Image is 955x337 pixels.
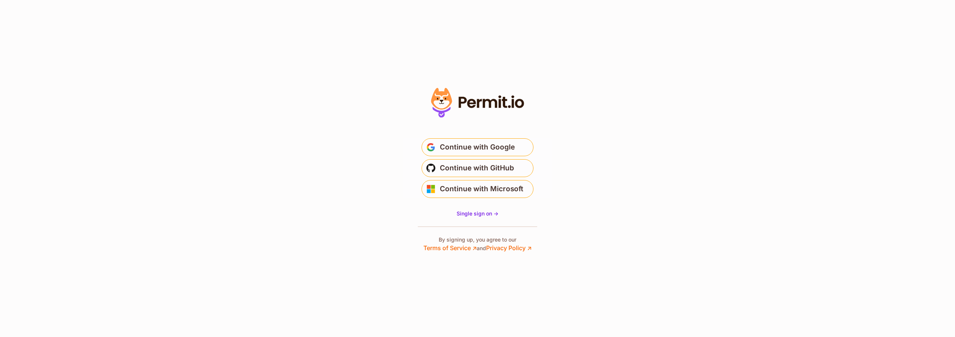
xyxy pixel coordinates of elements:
a: Privacy Policy ↗ [486,244,532,252]
button: Continue with GitHub [422,159,533,177]
a: Single sign on -> [457,210,498,217]
p: By signing up, you agree to our and [423,236,532,252]
span: Continue with Microsoft [440,183,523,195]
button: Continue with Microsoft [422,180,533,198]
a: Terms of Service ↗ [423,244,477,252]
button: Continue with Google [422,138,533,156]
span: Continue with Google [440,141,515,153]
span: Continue with GitHub [440,162,514,174]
